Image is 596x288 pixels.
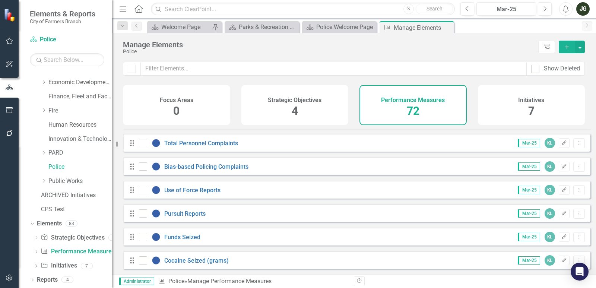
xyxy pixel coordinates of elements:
button: JG [576,2,590,16]
span: Mar-25 [518,162,540,171]
input: Search ClearPoint... [151,3,455,16]
a: Elements [37,219,62,228]
span: Mar-25 [518,256,540,265]
a: Pursuit Reports [164,210,206,217]
a: Economic Development, Tourism & Planning [48,78,112,87]
a: Total Personnel Complaints [164,140,238,147]
a: Reports [37,276,58,284]
h4: Performance Measures [381,97,445,104]
span: 72 [407,104,419,117]
div: KL [545,161,555,172]
a: Police [48,163,112,171]
a: Funds Seized [164,234,200,241]
span: Administrator [119,278,154,285]
div: KL [545,138,555,148]
img: No Information [152,186,161,194]
div: Welcome Page [161,22,210,32]
span: 4 [292,104,298,117]
input: Search Below... [30,53,104,66]
img: No Information [152,256,161,265]
div: Open Intercom Messenger [571,263,589,281]
h4: Strategic Objectives [268,97,321,104]
a: Initiatives [41,262,77,270]
a: CPS Test [41,205,112,214]
span: Mar-25 [518,209,540,218]
div: Police Welcome Page [316,22,375,32]
div: Mar-25 [479,5,533,14]
a: Use of Force Reports [164,187,221,194]
div: Police [123,49,535,54]
span: Mar-25 [518,233,540,241]
div: KL [545,185,555,195]
img: No Information [152,162,161,171]
div: Manage Elements [394,23,452,32]
a: Performance Measures [41,247,114,256]
img: No Information [152,209,161,218]
span: 0 [173,104,180,117]
span: Search [427,6,443,12]
a: Innovation & Technology [48,135,112,143]
h4: Initiatives [518,97,544,104]
img: ClearPoint Strategy [4,8,17,21]
button: Mar-25 [476,2,536,16]
a: Strategic Objectives [41,234,104,242]
img: No Information [152,232,161,241]
div: Parks & Recreation Welcome Page [239,22,297,32]
small: City of Farmers Branch [30,18,95,24]
span: Mar-25 [518,186,540,194]
div: 4 [61,277,73,283]
div: KL [545,208,555,219]
a: Finance, Fleet and Facilities [48,92,112,101]
a: Human Resources [48,121,112,129]
a: ARCHIVED Initiatives [41,191,112,200]
a: Parks & Recreation Welcome Page [226,22,297,32]
a: Police [168,278,184,285]
div: 4 [108,234,120,241]
span: Elements & Reports [30,9,95,18]
a: PARD [48,149,112,157]
div: » Manage Performance Measures [158,277,348,286]
div: KL [545,232,555,242]
div: KL [545,255,555,266]
a: Police Welcome Page [304,22,375,32]
a: Welcome Page [149,22,210,32]
div: 7 [81,263,93,269]
div: 83 [66,220,77,227]
a: Bias-based Policing Complaints [164,163,248,170]
div: Manage Elements [123,41,535,49]
a: Fire [48,107,112,115]
span: 7 [528,104,535,117]
a: Police [30,35,104,44]
img: No Information [152,139,161,148]
a: Public Works [48,177,112,186]
a: Cocaine Seized (grams) [164,257,229,264]
button: Search [416,4,453,14]
h4: Focus Areas [160,97,193,104]
input: Filter Elements... [140,62,527,76]
div: Show Deleted [544,64,580,73]
span: Mar-25 [518,139,540,147]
